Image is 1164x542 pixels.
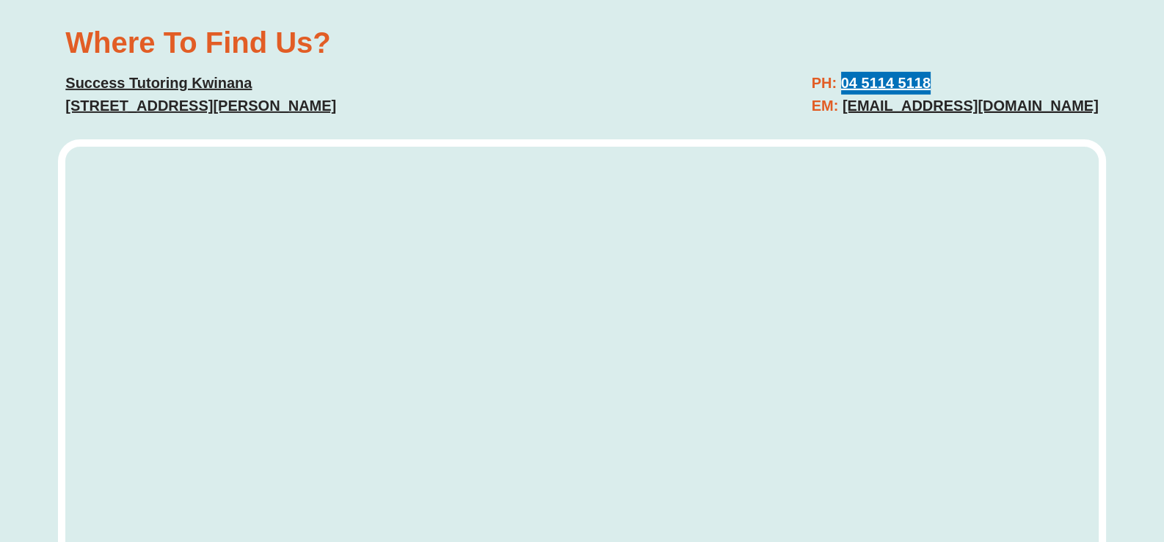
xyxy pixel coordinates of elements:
[835,23,1164,542] iframe: To enrich screen reader interactions, please activate Accessibility in Grammarly extension settings
[65,75,336,114] a: Success Tutoring Kwinana[STREET_ADDRESS][PERSON_NAME]
[812,75,837,91] span: PH:
[835,23,1164,542] div: Chat Widget
[812,98,839,114] span: EM:
[65,28,567,57] h2: Where To Find Us?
